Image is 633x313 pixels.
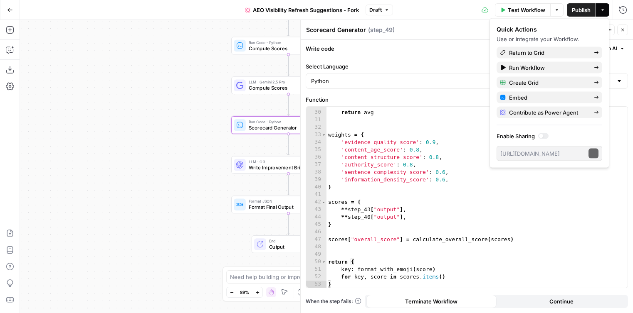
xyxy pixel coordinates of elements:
[509,78,587,87] span: Create Grid
[249,124,323,132] span: Scorecard Generator
[287,94,289,115] g: Edge from step_40 to step_49
[306,62,628,71] label: Select Language
[321,198,326,206] span: Toggle code folding, rows 42 through 45
[253,6,359,14] span: AEO Visibility Refresh Suggestions - Fork
[369,6,382,14] span: Draft
[509,93,587,102] span: Embed
[231,156,346,174] div: LLM · O3Write Improvement BriefStep 34
[311,77,613,85] input: Python
[306,298,361,305] a: When the step fails:
[249,119,323,125] span: Run Code · Python
[572,6,591,14] span: Publish
[306,281,326,288] div: 53
[306,213,326,221] div: 44
[306,258,326,266] div: 50
[508,6,545,14] span: Test Workflow
[249,79,323,85] span: LLM · Gemini 2.5 Pro
[497,132,602,140] label: Enable Sharing
[567,3,596,17] button: Publish
[249,44,323,52] span: Compute Scores
[306,131,326,139] div: 33
[306,183,326,191] div: 40
[249,164,317,171] span: Write Improvement Brief
[368,26,395,34] span: ( step_49 )
[249,159,317,164] span: LLM · O3
[497,25,602,34] div: Quick Actions
[306,124,326,131] div: 32
[306,161,326,169] div: 37
[287,15,289,36] g: Edge from step_44 to step_43
[306,26,366,34] textarea: Scorecard Generator
[306,154,326,161] div: 36
[249,84,323,92] span: Compute Scores
[509,108,587,117] span: Contribute as Power Agent
[306,221,326,228] div: 45
[287,174,289,195] g: Edge from step_34 to step_37
[231,76,346,94] div: LLM · Gemini 2.5 ProCompute ScoresStep 40
[306,109,326,116] div: 30
[249,198,323,204] span: Format JSON
[321,258,326,266] span: Toggle code folding, rows 50 through 53
[306,243,326,251] div: 48
[497,295,627,308] button: Continue
[306,273,326,281] div: 52
[306,169,326,176] div: 38
[287,213,289,235] g: Edge from step_37 to end
[306,228,326,236] div: 46
[509,49,587,57] span: Return to Grid
[497,36,579,42] span: Use or integrate your Workflow.
[240,289,249,296] span: 89%
[306,146,326,154] div: 35
[231,235,346,253] div: EndOutput
[306,95,628,104] label: Function
[405,297,457,306] span: Terminate Workflow
[321,131,326,139] span: Toggle code folding, rows 33 through 40
[549,297,574,306] span: Continue
[231,37,346,55] div: Run Code · PythonCompute ScoresStep 43
[306,266,326,273] div: 51
[306,176,326,183] div: 39
[249,203,323,211] span: Format Final Output
[495,3,550,17] button: Test Workflow
[306,198,326,206] div: 42
[249,39,323,45] span: Run Code · Python
[269,243,319,251] span: Output
[306,139,326,146] div: 34
[306,251,326,258] div: 49
[287,134,289,155] g: Edge from step_49 to step_34
[231,116,346,134] div: Run Code · PythonScorecard GeneratorStep 49
[287,54,289,76] g: Edge from step_43 to step_40
[240,3,364,17] button: AEO Visibility Refresh Suggestions - Fork
[306,191,326,198] div: 41
[231,196,346,213] div: Format JSONFormat Final OutputStep 37
[366,5,393,15] button: Draft
[269,238,319,244] span: End
[306,116,326,124] div: 31
[306,206,326,213] div: 43
[306,236,326,243] div: 47
[301,40,633,57] div: Write code
[509,64,587,72] span: Run Workflow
